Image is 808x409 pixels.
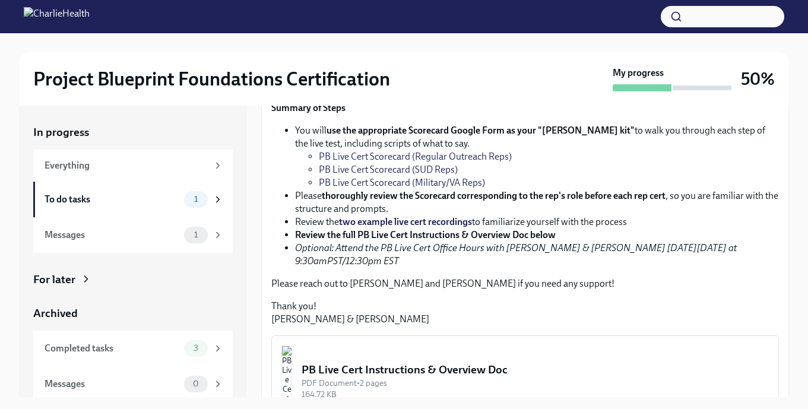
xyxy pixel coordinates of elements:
[187,230,205,239] span: 1
[295,124,779,189] li: You will to walk you through each step of the live test, including scripts of what to say.
[327,125,635,136] strong: use the appropriate Scorecard Google Form as your "[PERSON_NAME] kit"
[295,229,556,240] strong: Review the full PB Live Cert Instructions & Overview Doc below
[24,7,90,26] img: CharlieHealth
[319,177,485,188] a: PB Live Cert Scorecard (Military/VA Reps)
[302,378,769,389] div: PDF Document • 2 pages
[295,189,779,215] li: Please , so you are familiar with the structure and prompts.
[45,229,179,242] div: Messages
[187,195,205,204] span: 1
[33,150,233,182] a: Everything
[741,68,775,90] h3: 50%
[186,379,206,388] span: 0
[322,190,666,201] strong: thoroughly review the Scorecard corresponding to the rep's role before each rep cert
[33,217,233,253] a: Messages1
[33,272,75,287] div: For later
[319,151,512,162] a: PB Live Cert Scorecard (Regular Outreach Reps)
[45,378,179,391] div: Messages
[45,159,208,172] div: Everything
[271,102,346,113] strong: Summary of Steps
[33,272,233,287] a: For later
[319,164,458,175] a: PB Live Cert Scorecard (SUD Reps)
[613,66,664,80] strong: My progress
[295,215,779,229] li: Review the to familiarize yourself with the process
[302,362,769,378] div: PB Live Cert Instructions & Overview Doc
[33,331,233,366] a: Completed tasks3
[33,67,390,91] h2: Project Blueprint Foundations Certification
[33,306,233,321] a: Archived
[271,300,779,326] p: Thank you! [PERSON_NAME] & [PERSON_NAME]
[271,277,779,290] p: Please reach out to [PERSON_NAME] and [PERSON_NAME] if you need any support!
[295,242,737,267] em: Optional: Attend the PB Live Cert Office Hours with [PERSON_NAME] & [PERSON_NAME] [DATE][DATE] at...
[33,125,233,140] a: In progress
[45,193,179,206] div: To do tasks
[186,344,205,353] span: 3
[33,366,233,402] a: Messages0
[339,216,472,227] a: two example live cert recordings
[45,342,179,355] div: Completed tasks
[33,182,233,217] a: To do tasks1
[302,389,769,400] div: 164.72 KB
